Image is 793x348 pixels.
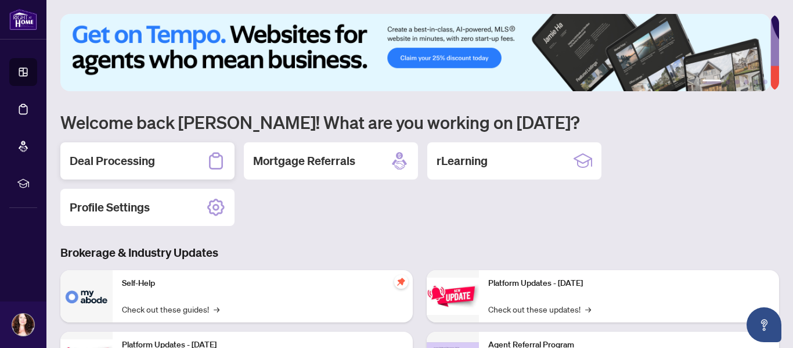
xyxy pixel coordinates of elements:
[585,303,591,315] span: →
[12,314,34,336] img: Profile Icon
[747,307,781,342] button: Open asap
[60,270,113,322] img: Self-Help
[726,80,730,84] button: 2
[122,303,219,315] a: Check out these guides!→
[60,14,770,91] img: Slide 0
[427,278,479,314] img: Platform Updates - June 23, 2025
[253,153,355,169] h2: Mortgage Referrals
[70,199,150,216] h2: Profile Settings
[488,303,591,315] a: Check out these updates!→
[122,277,403,290] p: Self-Help
[60,111,779,133] h1: Welcome back [PERSON_NAME]! What are you working on [DATE]?
[60,245,779,261] h3: Brokerage & Industry Updates
[70,153,155,169] h2: Deal Processing
[9,9,37,30] img: logo
[488,277,770,290] p: Platform Updates - [DATE]
[437,153,488,169] h2: rLearning
[754,80,758,84] button: 5
[702,80,721,84] button: 1
[763,80,767,84] button: 6
[394,275,408,289] span: pushpin
[214,303,219,315] span: →
[744,80,749,84] button: 4
[735,80,740,84] button: 3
